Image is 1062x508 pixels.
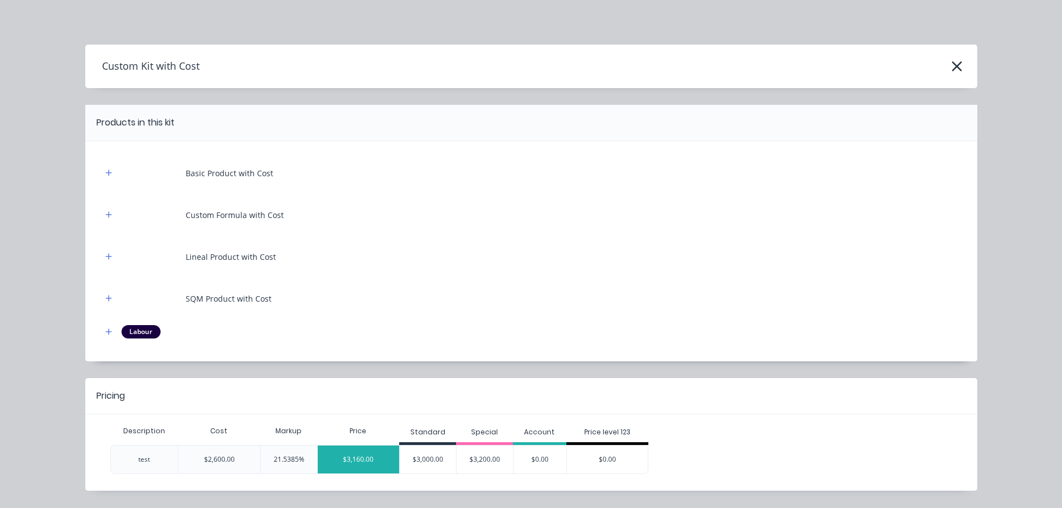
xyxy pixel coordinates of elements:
div: $3,160.00 [318,446,400,473]
div: Description [114,417,174,445]
div: $0.00 [513,446,566,473]
h4: Custom Kit with Cost [85,56,200,77]
div: Pricing [96,389,125,403]
div: $0.00 [567,446,648,473]
div: Labour [122,325,161,338]
div: Price level 123 [584,427,631,437]
div: Account [524,427,555,437]
div: $3,200.00 [457,446,513,473]
div: Standard [410,427,445,437]
div: SQM Product with Cost [186,293,271,304]
div: Special [471,427,498,437]
div: Lineal Product with Cost [186,251,276,263]
div: Basic Product with Cost [186,167,273,179]
div: Products in this kit [96,116,174,129]
div: Custom Formula with Cost [186,209,284,221]
div: $2,600.00 [178,445,260,474]
div: $3,000.00 [400,446,456,473]
div: Price [317,420,400,442]
div: 21.5385% [260,445,317,474]
div: Markup [260,420,317,442]
div: test [138,454,150,465]
div: Cost [178,420,260,442]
